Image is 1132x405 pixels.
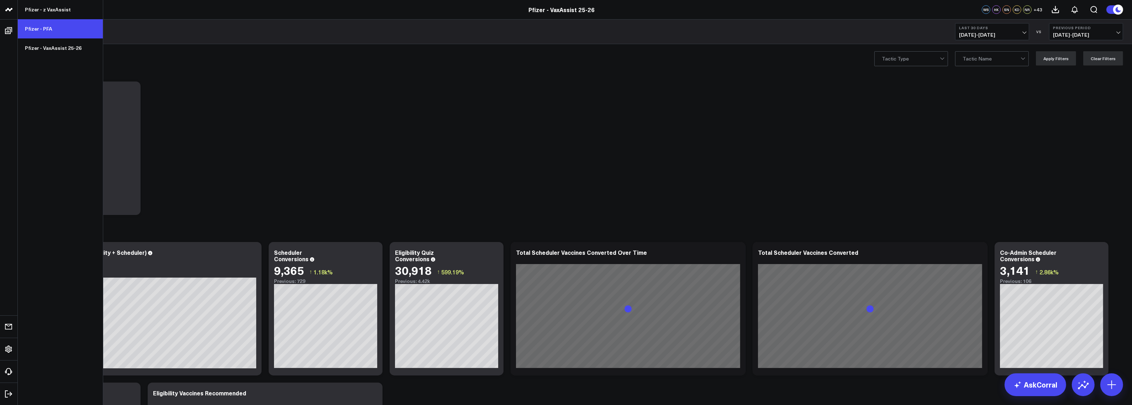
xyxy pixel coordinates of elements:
div: 3,141 [1000,264,1030,277]
div: Previous: 4.42k [395,278,498,284]
span: + 43 [1033,7,1042,12]
div: VS [1033,30,1046,34]
div: WS [982,5,990,14]
div: Previous: 729 [274,278,377,284]
span: ↑ [1035,267,1038,277]
div: 30,918 [395,264,432,277]
b: Previous Period [1053,26,1119,30]
div: Eligibility Quiz Conversions [395,248,434,263]
div: Scheduler Conversions [274,248,309,263]
b: Last 30 Days [959,26,1025,30]
div: Previous: 5.15k [32,272,256,278]
a: Pfizer - PFA [18,19,103,38]
div: Previous: 106 [1000,278,1103,284]
span: 2.86k% [1039,268,1059,276]
a: Pfizer - VaxAssist 25-26 [18,38,103,58]
button: +43 [1033,5,1042,14]
div: Eligibility Vaccines Recommended [153,389,246,397]
div: NR [1023,5,1032,14]
span: ↑ [309,267,312,277]
span: ↑ [437,267,440,277]
div: Total Scheduler Vaccines Converted [758,248,858,256]
button: Last 30 Days[DATE]-[DATE] [955,23,1029,40]
div: 9,365 [274,264,304,277]
div: HK [992,5,1001,14]
span: 1.18k% [314,268,333,276]
a: Pfizer - VaxAssist 25-26 [528,6,595,14]
div: SN [1002,5,1011,14]
span: [DATE] - [DATE] [959,32,1025,38]
div: Total Scheduler Vaccines Converted Over Time [516,248,647,256]
span: [DATE] - [DATE] [1053,32,1119,38]
a: AskCorral [1005,373,1066,396]
div: Co-Admin Scheduler Conversions [1000,248,1057,263]
button: Clear Filters [1083,51,1123,65]
button: Previous Period[DATE]-[DATE] [1049,23,1123,40]
span: 599.19% [441,268,464,276]
button: Apply Filters [1036,51,1076,65]
div: KD [1013,5,1021,14]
